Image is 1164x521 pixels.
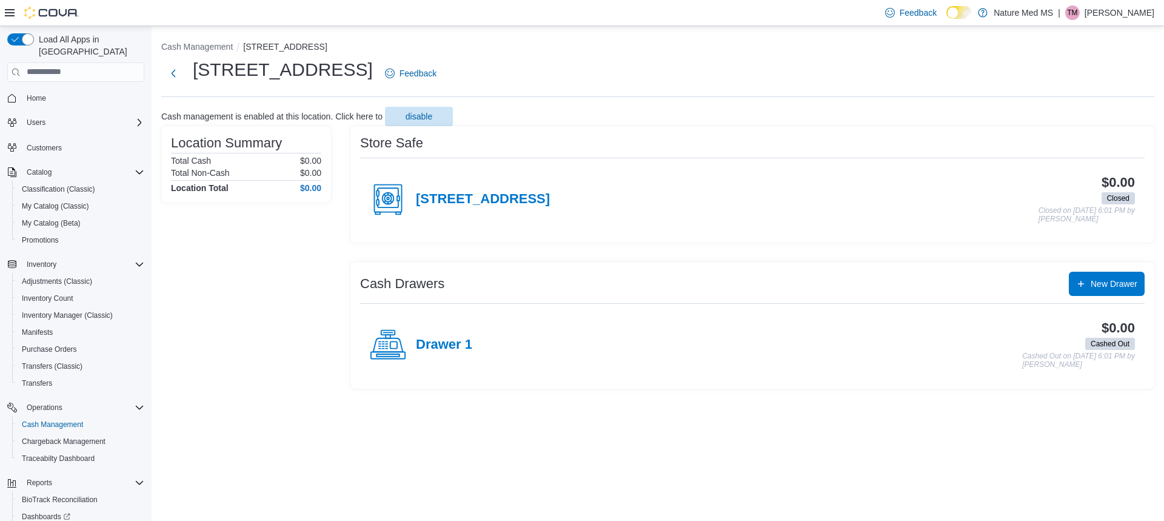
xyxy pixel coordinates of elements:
span: TM [1067,5,1077,20]
span: My Catalog (Classic) [17,199,144,213]
span: Inventory Manager (Classic) [17,308,144,323]
span: My Catalog (Beta) [22,218,81,228]
button: Adjustments (Classic) [12,273,149,290]
a: Inventory Count [17,291,78,306]
a: Feedback [380,61,441,86]
nav: An example of EuiBreadcrumbs [161,41,1154,55]
p: Cash management is enabled at this location. Click here to [161,112,383,121]
span: Feedback [400,67,436,79]
span: Cashed Out [1085,338,1135,350]
a: Traceabilty Dashboard [17,451,99,466]
button: Inventory Manager (Classic) [12,307,149,324]
h1: [STREET_ADDRESS] [193,58,373,82]
button: Operations [22,400,67,415]
button: Catalog [22,165,56,180]
span: Cash Management [17,417,144,432]
span: Catalog [27,167,52,177]
a: Inventory Manager (Classic) [17,308,118,323]
span: Inventory Manager (Classic) [22,311,113,320]
span: Traceabilty Dashboard [22,454,95,463]
button: Users [22,115,50,130]
a: Home [22,91,51,106]
button: Next [161,61,186,86]
span: Purchase Orders [17,342,144,357]
button: Transfers (Classic) [12,358,149,375]
span: My Catalog (Classic) [22,201,89,211]
a: BioTrack Reconciliation [17,492,102,507]
span: Cash Management [22,420,83,429]
p: $0.00 [300,156,321,166]
a: Chargeback Management [17,434,110,449]
h3: $0.00 [1102,175,1135,190]
button: Users [2,114,149,131]
span: Inventory Count [17,291,144,306]
button: Transfers [12,375,149,392]
span: Transfers [17,376,144,391]
a: My Catalog (Classic) [17,199,94,213]
span: Home [27,93,46,103]
button: My Catalog (Classic) [12,198,149,215]
h4: $0.00 [300,183,321,193]
p: | [1058,5,1060,20]
button: Chargeback Management [12,433,149,450]
button: My Catalog (Beta) [12,215,149,232]
span: Manifests [17,325,144,340]
span: Classification (Classic) [22,184,95,194]
span: Adjustments (Classic) [17,274,144,289]
span: Manifests [22,328,53,337]
div: Terri McFarlin [1065,5,1080,20]
span: Customers [22,139,144,155]
span: Users [22,115,144,130]
button: [STREET_ADDRESS] [243,42,327,52]
span: Transfers [22,378,52,388]
p: Closed on [DATE] 6:01 PM by [PERSON_NAME] [1039,207,1135,223]
button: disable [385,107,453,126]
span: Promotions [17,233,144,247]
span: Promotions [22,235,59,245]
a: Purchase Orders [17,342,82,357]
h4: Location Total [171,183,229,193]
button: Reports [22,476,57,490]
a: Transfers (Classic) [17,359,87,374]
h6: Total Non-Cash [171,168,230,178]
button: Inventory [22,257,61,272]
span: Operations [27,403,62,412]
button: Cash Management [161,42,233,52]
p: Nature Med MS [994,5,1053,20]
h6: Total Cash [171,156,211,166]
a: My Catalog (Beta) [17,216,85,230]
button: BioTrack Reconciliation [12,491,149,508]
a: Classification (Classic) [17,182,100,197]
button: Classification (Classic) [12,181,149,198]
span: Closed [1107,193,1129,204]
span: Inventory [22,257,144,272]
span: BioTrack Reconciliation [22,495,98,505]
button: Inventory [2,256,149,273]
span: Chargeback Management [17,434,144,449]
button: Promotions [12,232,149,249]
span: Traceabilty Dashboard [17,451,144,466]
a: Cash Management [17,417,88,432]
span: Load All Apps in [GEOGRAPHIC_DATA] [34,33,144,58]
button: Cash Management [12,416,149,433]
span: Customers [27,143,62,153]
button: Purchase Orders [12,341,149,358]
a: Promotions [17,233,64,247]
button: Customers [2,138,149,156]
span: Reports [27,478,52,488]
button: Manifests [12,324,149,341]
a: Adjustments (Classic) [17,274,97,289]
button: Inventory Count [12,290,149,307]
span: Classification (Classic) [17,182,144,197]
button: Operations [2,399,149,416]
span: Transfers (Classic) [17,359,144,374]
a: Feedback [880,1,942,25]
span: My Catalog (Beta) [17,216,144,230]
img: Cova [24,7,79,19]
span: Home [22,90,144,106]
a: Transfers [17,376,57,391]
h4: [STREET_ADDRESS] [416,192,550,207]
span: Purchase Orders [22,345,77,354]
p: [PERSON_NAME] [1085,5,1154,20]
